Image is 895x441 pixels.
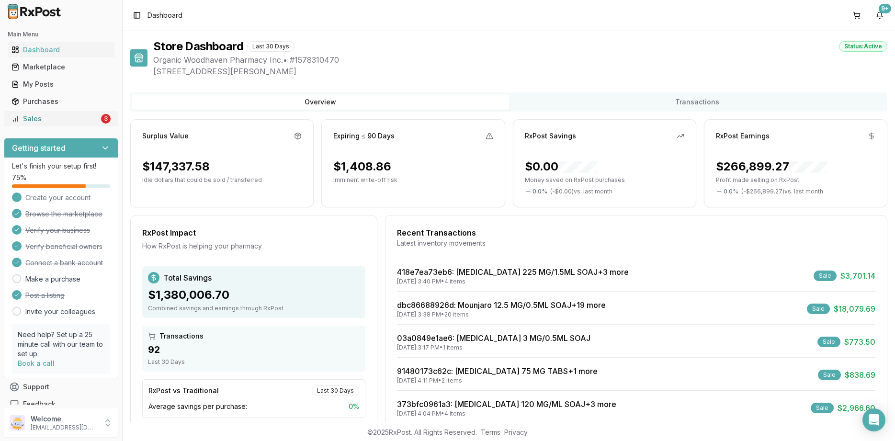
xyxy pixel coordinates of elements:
[101,114,111,124] div: 3
[525,131,576,141] div: RxPost Savings
[844,336,875,348] span: $773.50
[397,333,590,343] a: 03a0849e1ae6: [MEDICAL_DATA] 3 MG/0.5ML SOAJ
[4,378,118,396] button: Support
[481,428,500,436] a: Terms
[397,238,875,248] div: Latest inventory movements
[163,272,212,283] span: Total Savings
[8,110,114,127] a: Sales3
[142,159,210,174] div: $147,337.58
[814,271,837,281] div: Sale
[142,241,365,251] div: How RxPost is helping your pharmacy
[525,176,684,184] p: Money saved on RxPost purchases
[148,402,247,411] span: Average savings per purchase:
[25,274,80,284] a: Make a purchase
[148,305,360,312] div: Combined savings and earnings through RxPost
[397,311,606,318] div: [DATE] 3:38 PM • 20 items
[25,242,102,251] span: Verify beneficial owners
[845,369,875,381] span: $838.69
[12,161,110,171] p: Let's finish your setup first!
[839,41,887,52] div: Status: Active
[8,31,114,38] h2: Main Menu
[4,111,118,126] button: Sales3
[4,396,118,413] button: Feedback
[397,399,616,409] a: 373bfc0961a3: [MEDICAL_DATA] 120 MG/ML SOAJ+3 more
[25,209,102,219] span: Browse the marketplace
[153,66,887,77] span: [STREET_ADDRESS][PERSON_NAME]
[31,414,97,424] p: Welcome
[397,410,616,418] div: [DATE] 4:04 PM • 4 items
[333,159,391,174] div: $1,408.86
[4,59,118,75] button: Marketplace
[148,343,360,356] div: 92
[11,97,111,106] div: Purchases
[18,330,104,359] p: Need help? Set up a 25 minute call with our team to set up.
[25,291,65,300] span: Post a listing
[4,94,118,109] button: Purchases
[333,131,395,141] div: Expiring ≤ 90 Days
[397,366,598,376] a: 91480173c62c: [MEDICAL_DATA] 75 MG TABS+1 more
[724,188,738,195] span: 0.0 %
[11,114,99,124] div: Sales
[4,42,118,57] button: Dashboard
[525,159,597,174] div: $0.00
[147,11,182,20] span: Dashboard
[817,337,840,347] div: Sale
[153,39,243,54] h1: Store Dashboard
[132,94,509,110] button: Overview
[840,270,875,282] span: $3,701.14
[312,385,359,396] div: Last 30 Days
[10,415,25,430] img: User avatar
[879,4,891,13] div: 9+
[23,399,56,409] span: Feedback
[397,227,875,238] div: Recent Transactions
[532,188,547,195] span: 0.0 %
[397,377,598,384] div: [DATE] 4:11 PM • 2 items
[147,11,182,20] nav: breadcrumb
[25,226,90,235] span: Verify your business
[12,173,26,182] span: 75 %
[142,176,302,184] p: Idle dollars that could be sold / transferred
[397,344,590,351] div: [DATE] 3:17 PM • 1 items
[12,142,66,154] h3: Getting started
[834,303,875,315] span: $18,079.69
[4,77,118,92] button: My Posts
[142,227,365,238] div: RxPost Impact
[8,41,114,58] a: Dashboard
[11,45,111,55] div: Dashboard
[504,428,528,436] a: Privacy
[333,176,493,184] p: Imminent write-off risk
[8,76,114,93] a: My Posts
[159,331,204,341] span: Transactions
[31,424,97,431] p: [EMAIL_ADDRESS][DOMAIN_NAME]
[716,131,770,141] div: RxPost Earnings
[807,304,830,314] div: Sale
[716,176,875,184] p: Profit made selling on RxPost
[25,307,95,317] a: Invite your colleagues
[811,403,834,413] div: Sale
[397,278,629,285] div: [DATE] 3:40 PM • 4 items
[8,93,114,110] a: Purchases
[818,370,841,380] div: Sale
[148,386,219,396] div: RxPost vs Traditional
[8,58,114,76] a: Marketplace
[153,54,887,66] span: Organic Woodhaven Pharmacy Inc. • # 1578310470
[247,41,295,52] div: Last 30 Days
[397,267,629,277] a: 418e7ea73eb6: [MEDICAL_DATA] 225 MG/1.5ML SOAJ+3 more
[349,402,359,411] span: 0 %
[872,8,887,23] button: 9+
[148,358,360,366] div: Last 30 Days
[741,188,823,195] span: ( - $266,899.27 ) vs. last month
[397,300,606,310] a: dbc86688926d: Mounjaro 12.5 MG/0.5ML SOAJ+19 more
[11,62,111,72] div: Marketplace
[716,159,827,174] div: $266,899.27
[838,402,875,414] span: $2,966.60
[11,79,111,89] div: My Posts
[862,408,885,431] div: Open Intercom Messenger
[4,4,65,19] img: RxPost Logo
[25,193,91,203] span: Create your account
[25,258,103,268] span: Connect a bank account
[148,287,360,303] div: $1,380,006.70
[550,188,612,195] span: ( - $0.00 ) vs. last month
[18,359,55,367] a: Book a call
[509,94,886,110] button: Transactions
